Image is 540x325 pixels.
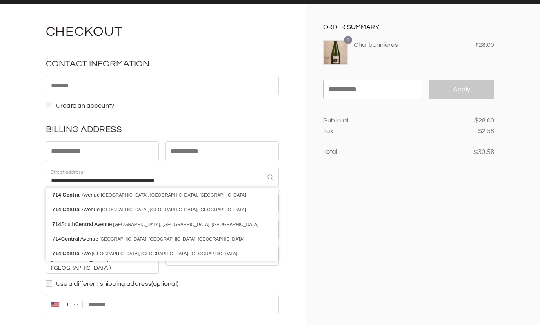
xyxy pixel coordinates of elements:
[46,124,279,135] h2: Billing Address
[323,126,333,135] span: Tax
[347,36,349,43] span: 1
[46,295,83,314] div: United States: +1
[475,42,494,48] bdi: 28.00
[101,192,246,197] span: [GEOGRAPHIC_DATA], [GEOGRAPHIC_DATA], [GEOGRAPHIC_DATA]
[323,147,337,156] span: Total
[46,27,279,37] h3: Checkout
[62,206,79,212] span: Centra
[354,40,431,49] span: Charbonnières
[101,207,246,212] span: [GEOGRAPHIC_DATA], [GEOGRAPHIC_DATA], [GEOGRAPHIC_DATA]
[100,237,245,241] span: [GEOGRAPHIC_DATA], [GEOGRAPHIC_DATA], [GEOGRAPHIC_DATA]
[52,250,92,256] span: l Ave
[113,222,259,227] span: [GEOGRAPHIC_DATA], [GEOGRAPHIC_DATA], [GEOGRAPHIC_DATA]
[478,126,482,135] span: $
[323,22,495,31] div: Order Summary
[52,221,61,227] span: 714
[52,206,101,212] span: l Avenue
[151,280,178,288] span: (optional)
[52,221,113,227] span: South l Avenue
[75,221,92,227] span: Centra
[478,128,494,134] bdi: 2.58
[46,280,52,287] input: Use a different shipping address(optional)
[323,40,348,65] img: Charbonnières
[61,236,78,242] span: Centra
[52,206,61,212] span: 714
[52,192,101,198] span: l Avenue
[52,250,79,256] span: 714 Centra
[62,192,79,198] span: Centra
[52,192,61,198] span: 714
[46,102,52,108] input: Create an account?
[323,116,348,125] span: Subtotal
[429,80,494,99] button: Apply
[474,147,494,156] bdi: 30.58
[46,59,279,69] h2: Contact Information
[474,148,478,157] span: $
[475,41,478,49] span: $
[474,116,478,125] span: $
[46,280,279,288] label: Use a different shipping address
[52,236,100,242] span: 714 l Avenue
[62,302,69,307] div: +1
[92,251,237,256] span: [GEOGRAPHIC_DATA], [GEOGRAPHIC_DATA], [GEOGRAPHIC_DATA]
[474,117,494,124] bdi: 28.00
[56,102,114,109] span: Create an account?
